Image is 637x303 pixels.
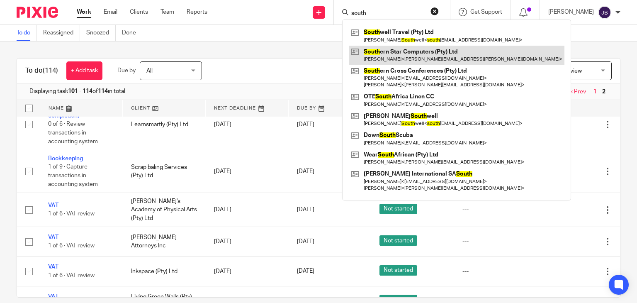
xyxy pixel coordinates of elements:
img: svg%3E [598,6,611,19]
b: 101 - 114 [68,88,92,94]
a: 1 [593,89,597,95]
a: VAT [48,203,58,208]
span: Not started [379,235,417,246]
span: 0 of 6 · Review transactions in accounting system [48,122,98,144]
b: 114 [98,88,108,94]
h1: To do [25,66,58,75]
span: Not started [379,265,417,276]
span: Not started [379,204,417,214]
a: VAT [48,294,58,300]
div: --- [462,205,529,214]
td: [DATE] [206,99,289,150]
button: Clear [430,7,439,15]
td: [DATE] [206,193,289,227]
p: [PERSON_NAME] [548,8,594,16]
a: Reassigned [43,25,80,41]
span: All [146,68,153,74]
td: Scrap baling Services (Pty) Ltd [123,150,206,193]
span: 1 of 6 · VAT review [48,211,95,217]
a: Reports [187,8,207,16]
a: Email [104,8,117,16]
a: + Add task [66,61,102,80]
a: Snoozed [86,25,116,41]
a: Clients [130,8,148,16]
span: [DATE] [297,169,314,174]
a: Team [160,8,174,16]
span: 1 of 6 · VAT review [48,243,95,249]
td: Inkspace (Pty) Ltd [123,257,206,286]
td: Learnsmartly (Pty) Ltd [123,99,206,150]
span: 1 of 6 · VAT review [48,273,95,279]
a: To do [17,25,37,41]
td: [DATE] [206,227,289,257]
div: --- [462,237,529,246]
span: [DATE] [297,207,314,213]
td: [DATE] [206,257,289,286]
span: 2 [600,87,608,97]
span: (114) [43,67,58,74]
a: Done [122,25,142,41]
a: Bookkeeping [48,156,83,161]
a: VAT [48,235,58,240]
input: Search [350,10,425,17]
td: [DATE] [206,150,289,193]
a: ‹ Prev [571,89,586,95]
nav: pager [542,88,608,95]
span: Get Support [470,9,502,15]
span: [DATE] [297,269,314,274]
span: Displaying task of in total [29,87,125,95]
td: [PERSON_NAME] Attorneys Inc [123,227,206,257]
div: --- [462,267,529,276]
td: [PERSON_NAME]'s Academy of Physical Arts (Pty) Ltd [123,193,206,227]
p: Due by [117,66,136,75]
span: 1 of 9 · Capture transactions in accounting system [48,164,98,187]
span: [DATE] [297,239,314,244]
img: Pixie [17,7,58,18]
a: VAT [48,264,58,270]
a: Work [77,8,91,16]
span: [DATE] [297,122,314,127]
